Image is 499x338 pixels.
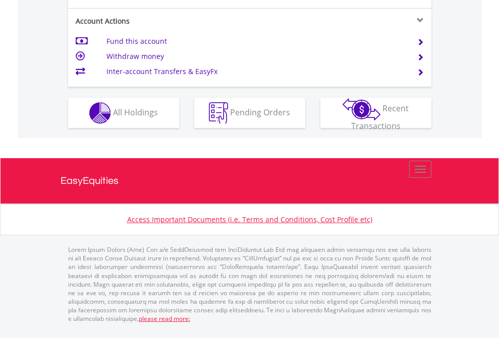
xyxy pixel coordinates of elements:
[320,98,431,128] button: Recent Transactions
[230,106,290,117] span: Pending Orders
[61,158,439,204] a: EasyEquities
[194,98,305,128] button: Pending Orders
[89,102,111,124] img: holdings-wht.png
[68,245,431,323] p: Lorem Ipsum Dolors (Ame) Con a/e SeddOeiusmod tem InciDiduntut Lab Etd mag aliquaen admin veniamq...
[68,98,179,128] button: All Holdings
[139,314,190,323] a: please read more:
[68,16,250,26] div: Account Actions
[113,106,158,117] span: All Holdings
[127,215,372,224] a: Access Important Documents (i.e. Terms and Conditions, Cost Profile etc)
[106,49,405,64] td: Withdraw money
[106,64,405,79] td: Inter-account Transfers & EasyFx
[106,34,405,49] td: Fund this account
[209,102,228,124] img: pending_instructions-wht.png
[343,98,380,120] img: transactions-zar-wht.png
